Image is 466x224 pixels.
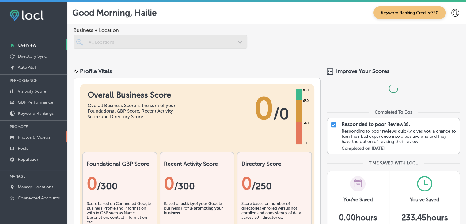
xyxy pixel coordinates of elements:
[18,43,36,48] p: Overview
[61,36,66,41] img: tab_keywords_by_traffic_grey.svg
[17,10,30,15] div: v 4.0.25
[97,181,118,192] span: / 300
[164,173,230,194] div: 0
[18,146,28,151] p: Posts
[164,160,230,167] h2: Recent Activity Score
[342,129,457,144] div: Responding to poor reviews quickly gives you a chance to turn their bad experience into a positiv...
[88,90,180,100] h1: Overall Business Score
[18,157,39,162] p: Reputation
[18,54,47,59] p: Directory Sync
[17,36,21,41] img: tab_domain_overview_orange.svg
[343,197,373,203] h3: You've Saved
[252,181,271,192] span: /250
[401,213,448,222] h5: 233.45 hours
[88,103,180,119] div: Overall Business Score is the sum of your Foundational GBP Score, Recent Activity Score and Direc...
[23,36,55,40] div: Domain Overview
[10,16,15,21] img: website_grey.svg
[87,160,153,167] h2: Foundational GBP Score
[174,181,195,192] span: /300
[87,173,153,194] div: 0
[18,89,46,94] p: Visibility Score
[342,146,385,151] label: Completed on [DATE]
[80,68,112,75] div: Profile Vitals
[342,121,410,127] p: Responded to poor Review(s).
[18,195,60,201] p: Connected Accounts
[336,68,389,75] span: Improve Your Scores
[304,141,308,146] div: 0
[164,206,223,215] b: promoting your business
[18,111,54,116] p: Keyword Rankings
[254,90,273,127] span: 0
[369,160,418,166] div: TIME SAVED WITH LOCL
[241,173,307,194] div: 0
[373,6,446,19] span: Keyword Ranking Credits: 720
[339,213,377,222] h5: 0.00 hours
[10,10,15,15] img: logo_orange.svg
[18,65,36,70] p: AutoPilot
[18,135,50,140] p: Photos & Videos
[16,16,67,21] div: Domain: [DOMAIN_NAME]
[68,36,103,40] div: Keywords by Traffic
[410,197,439,203] h3: You've Saved
[10,10,44,21] img: fda3e92497d09a02dc62c9cd864e3231.png
[18,100,53,105] p: GBP Performance
[302,121,310,126] div: 340
[302,88,310,93] div: 850
[273,105,289,123] span: / 0
[72,8,157,18] p: Good Morning, Hailie
[18,184,53,190] p: Manage Locations
[241,160,307,167] h2: Directory Score
[74,27,247,33] span: Business + Location
[375,110,412,115] div: Completed To Dos
[181,201,194,206] b: activity
[302,98,310,103] div: 680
